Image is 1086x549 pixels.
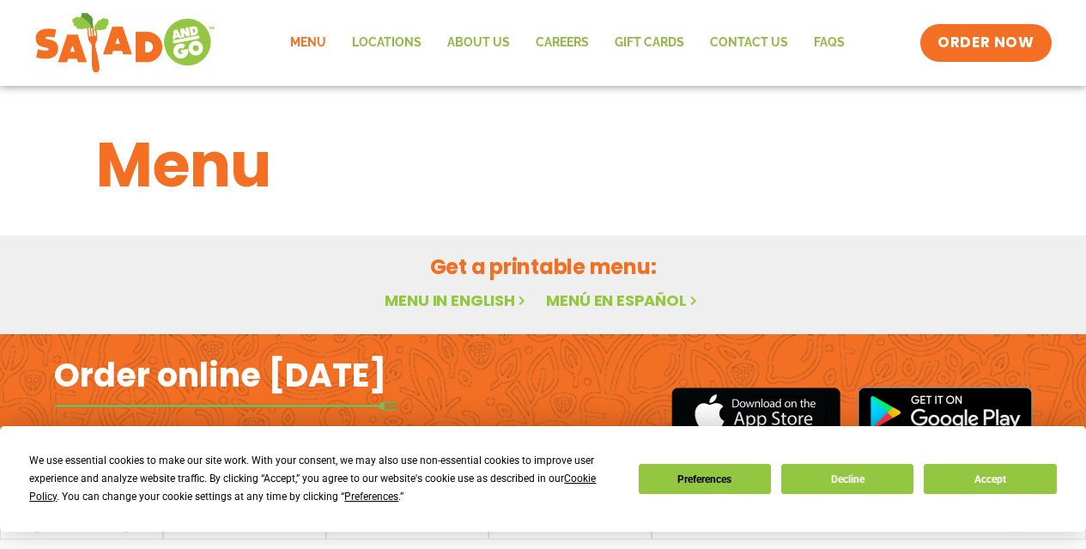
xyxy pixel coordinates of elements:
[523,23,602,63] a: Careers
[54,401,397,411] img: fork
[277,23,339,63] a: Menu
[602,23,697,63] a: GIFT CARDS
[924,464,1056,494] button: Accept
[697,23,801,63] a: Contact Us
[34,9,215,77] img: new-SAG-logo-768×292
[671,385,840,441] img: appstore
[801,23,858,63] a: FAQs
[781,464,913,494] button: Decline
[434,23,523,63] a: About Us
[639,464,771,494] button: Preferences
[920,24,1051,62] a: ORDER NOW
[937,33,1034,53] span: ORDER NOW
[546,290,701,311] a: Menú en español
[54,423,273,471] h2: Download the app
[858,387,1033,438] img: google_play
[29,452,617,506] div: We use essential cookies to make our site work. With your consent, we may also use non-essential ...
[344,491,398,503] span: Preferences
[96,252,991,282] h2: Get a printable menu:
[385,290,529,311] a: Menu in English
[54,354,386,396] h2: Order online [DATE]
[277,23,858,63] nav: Menu
[339,23,434,63] a: Locations
[96,119,991,211] h1: Menu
